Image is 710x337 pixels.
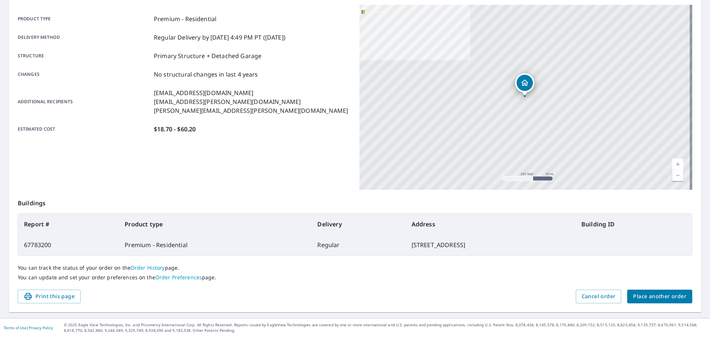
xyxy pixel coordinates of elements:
p: Delivery method [18,33,151,42]
th: Delivery [311,214,405,235]
a: Order Preferences [155,274,202,281]
button: Print this page [18,290,81,303]
a: Order History [131,264,165,271]
span: Cancel order [582,292,616,301]
p: No structural changes in last 4 years [154,70,258,79]
button: Cancel order [576,290,622,303]
a: Privacy Policy [29,325,53,330]
p: Structure [18,51,151,60]
p: You can track the status of your order on the page. [18,264,692,271]
p: [EMAIL_ADDRESS][PERSON_NAME][DOMAIN_NAME] [154,97,348,106]
p: Premium - Residential [154,14,216,23]
a: Terms of Use [4,325,27,330]
span: Place another order [633,292,686,301]
span: Print this page [24,292,75,301]
p: Regular Delivery by [DATE] 4:49 PM PT ([DATE]) [154,33,285,42]
td: [STREET_ADDRESS] [406,235,575,255]
p: You can update and set your order preferences on the page. [18,274,692,281]
p: [EMAIL_ADDRESS][DOMAIN_NAME] [154,88,348,97]
td: Regular [311,235,405,255]
a: Current Level 17, Zoom Out [672,170,683,181]
th: Report # [18,214,119,235]
p: Estimated cost [18,125,151,134]
p: Buildings [18,190,692,213]
th: Product type [119,214,311,235]
div: Dropped pin, building 1, Residential property, 209 W Market St Jeffersonville, IN 47130 [515,73,534,96]
p: Product type [18,14,151,23]
p: $18.70 - $60.20 [154,125,196,134]
p: Primary Structure + Detached Garage [154,51,261,60]
th: Building ID [575,214,692,235]
td: 67783200 [18,235,119,255]
th: Address [406,214,575,235]
td: Premium - Residential [119,235,311,255]
p: | [4,326,53,330]
p: © 2025 Eagle View Technologies, Inc. and Pictometry International Corp. All Rights Reserved. Repo... [64,322,706,333]
button: Place another order [627,290,692,303]
p: Changes [18,70,151,79]
p: Additional recipients [18,88,151,115]
a: Current Level 17, Zoom In [672,159,683,170]
p: [PERSON_NAME][EMAIL_ADDRESS][PERSON_NAME][DOMAIN_NAME] [154,106,348,115]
